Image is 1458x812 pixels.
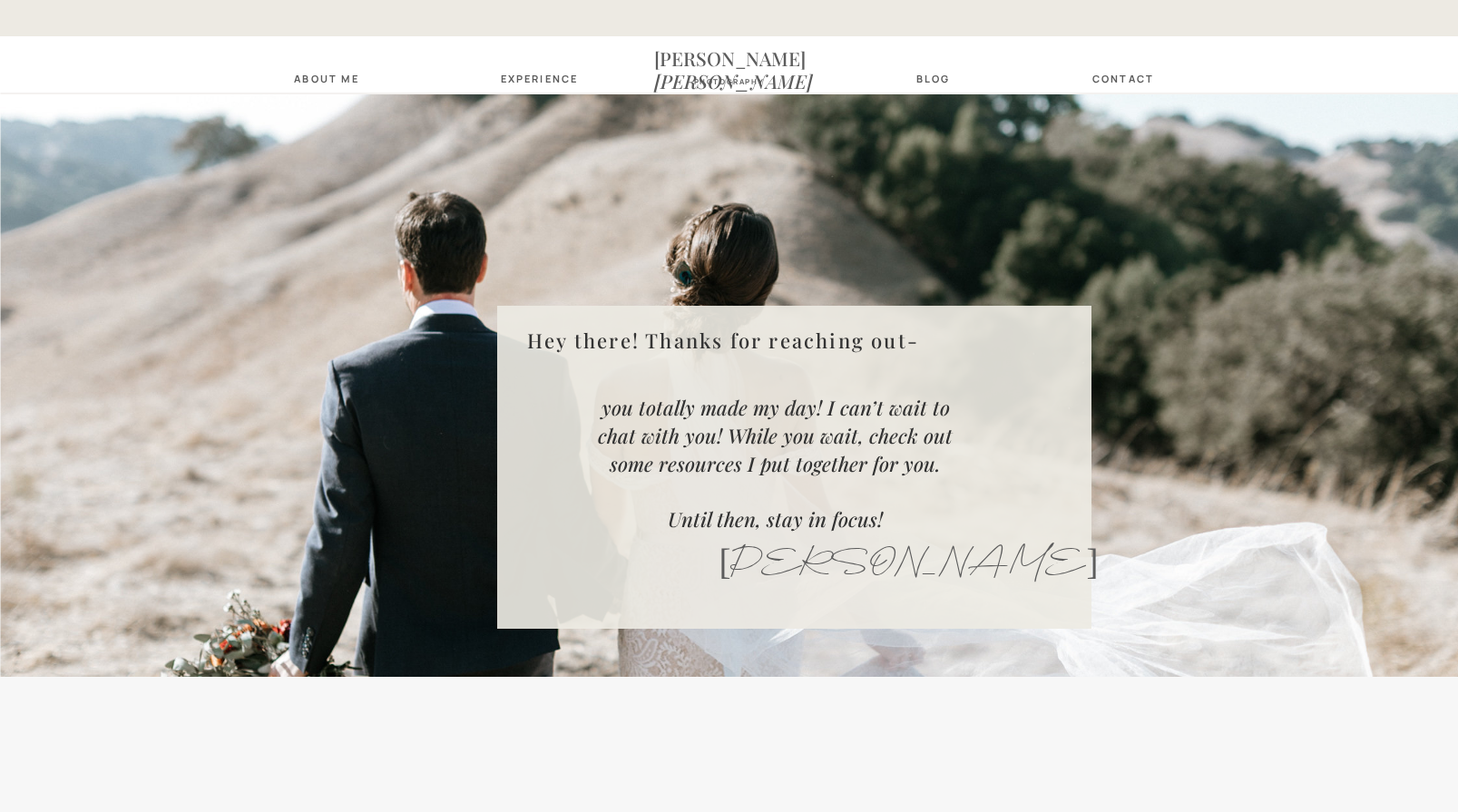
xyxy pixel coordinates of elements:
[719,543,964,583] h3: [PERSON_NAME]
[654,68,813,93] i: [PERSON_NAME]
[654,47,805,68] nav: [PERSON_NAME]
[522,325,925,394] h1: Hey there! Thanks for reaching out-
[1088,73,1160,84] a: contact
[289,73,365,84] a: about Me
[906,73,961,84] a: blog
[654,47,805,68] a: [PERSON_NAME][PERSON_NAME]
[684,77,775,89] a: photography
[501,73,572,84] a: Experience
[585,394,966,513] h1: you totally made my day! I can’t wait to chat with you! While you wait, check out some resources ...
